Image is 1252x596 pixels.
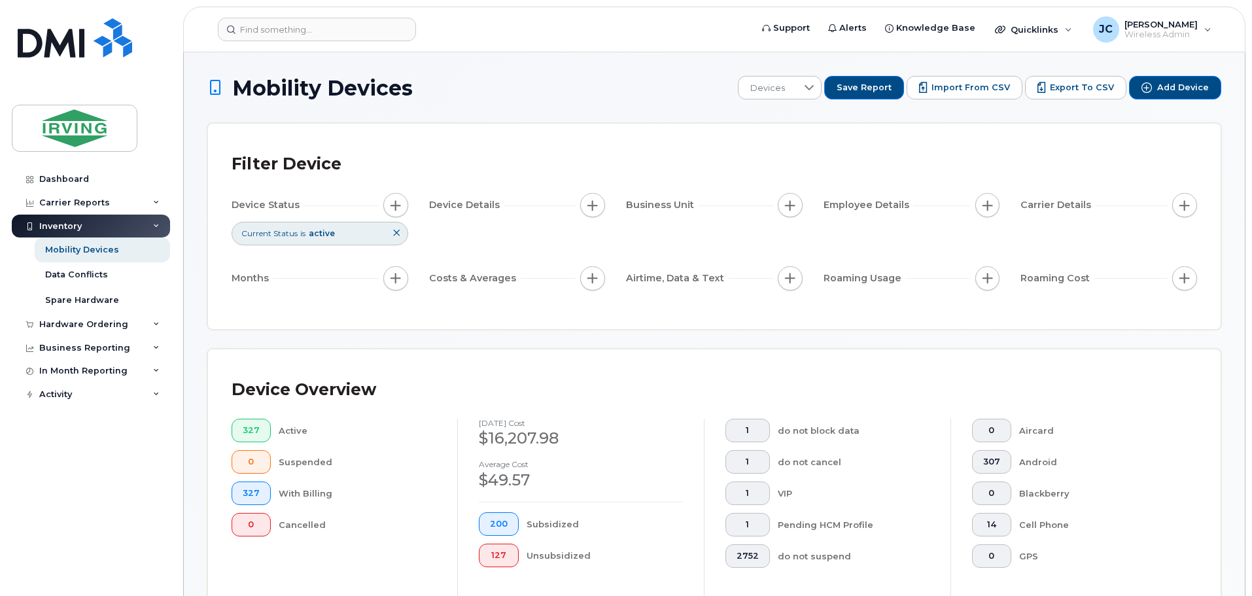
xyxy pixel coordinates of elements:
[309,228,335,238] span: active
[972,419,1011,442] button: 0
[232,198,304,212] span: Device Status
[279,419,437,442] div: Active
[983,551,1000,561] span: 0
[778,450,930,474] div: do not cancel
[232,77,413,99] span: Mobility Devices
[243,488,260,499] span: 327
[626,198,698,212] span: Business Unit
[778,482,930,505] div: VIP
[1019,450,1177,474] div: Android
[739,77,797,100] span: Devices
[527,512,684,536] div: Subsidized
[931,82,1010,94] span: Import from CSV
[725,482,770,505] button: 1
[778,544,930,568] div: do not suspend
[972,482,1011,505] button: 0
[725,419,770,442] button: 1
[725,513,770,536] button: 1
[1157,82,1209,94] span: Add Device
[279,450,437,474] div: Suspended
[243,519,260,530] span: 0
[1019,544,1177,568] div: GPS
[972,513,1011,536] button: 14
[1050,82,1114,94] span: Export to CSV
[232,373,376,407] div: Device Overview
[737,457,759,467] span: 1
[1019,482,1177,505] div: Blackberry
[1019,419,1177,442] div: Aircard
[479,419,683,427] h4: [DATE] cost
[725,450,770,474] button: 1
[824,76,904,99] button: Save Report
[1019,513,1177,536] div: Cell Phone
[490,519,508,529] span: 200
[527,544,684,567] div: Unsubsidized
[479,544,519,567] button: 127
[429,198,504,212] span: Device Details
[1129,76,1221,99] button: Add Device
[490,550,508,561] span: 127
[737,425,759,436] span: 1
[983,457,1000,467] span: 307
[241,228,298,239] span: Current Status
[972,450,1011,474] button: 307
[824,272,905,285] span: Roaming Usage
[232,419,271,442] button: 327
[429,272,520,285] span: Costs & Averages
[1025,76,1126,99] button: Export to CSV
[824,198,913,212] span: Employee Details
[1020,272,1094,285] span: Roaming Cost
[972,544,1011,568] button: 0
[243,425,260,436] span: 327
[479,427,683,449] div: $16,207.98
[279,482,437,505] div: With Billing
[479,469,683,491] div: $49.57
[737,551,759,561] span: 2752
[232,272,273,285] span: Months
[778,419,930,442] div: do not block data
[907,76,1022,99] button: Import from CSV
[1020,198,1095,212] span: Carrier Details
[837,82,892,94] span: Save Report
[232,450,271,474] button: 0
[737,519,759,530] span: 1
[626,272,728,285] span: Airtime, Data & Text
[479,512,519,536] button: 200
[725,544,770,568] button: 2752
[243,457,260,467] span: 0
[983,519,1000,530] span: 14
[279,513,437,536] div: Cancelled
[232,147,341,181] div: Filter Device
[737,488,759,499] span: 1
[300,228,305,239] span: is
[232,482,271,505] button: 327
[983,488,1000,499] span: 0
[232,513,271,536] button: 0
[778,513,930,536] div: Pending HCM Profile
[479,460,683,468] h4: Average cost
[983,425,1000,436] span: 0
